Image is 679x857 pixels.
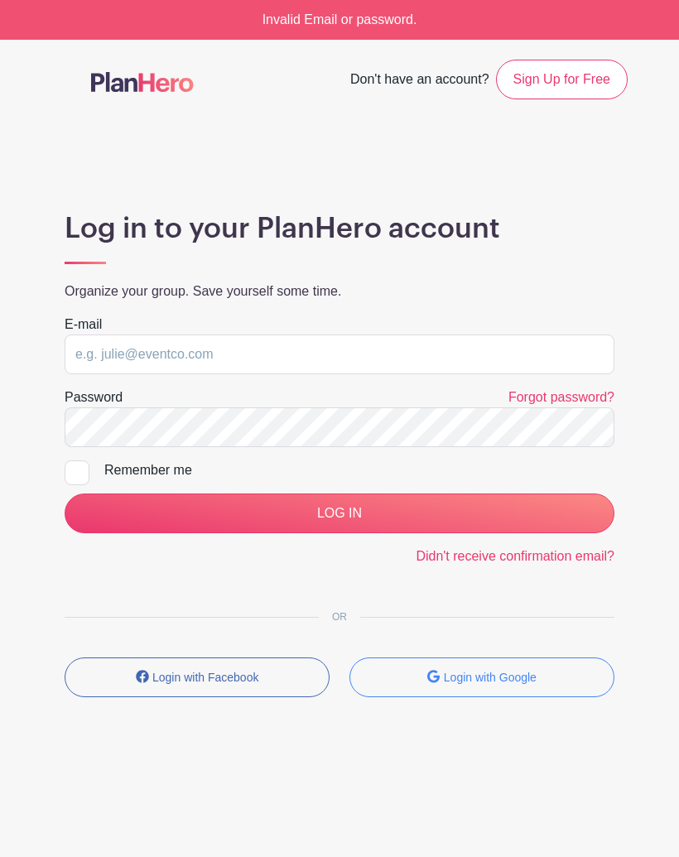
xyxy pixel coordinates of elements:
[65,657,330,697] button: Login with Facebook
[91,72,194,92] img: logo-507f7623f17ff9eddc593b1ce0a138ce2505c220e1c5a4e2b4648c50719b7d32.svg
[65,315,102,335] label: E-mail
[65,212,614,246] h1: Log in to your PlanHero account
[152,671,258,684] small: Login with Facebook
[416,549,614,563] a: Didn't receive confirmation email?
[508,390,614,404] a: Forgot password?
[350,63,489,99] span: Don't have an account?
[65,493,614,533] input: LOG IN
[65,335,614,374] input: e.g. julie@eventco.com
[65,282,614,301] p: Organize your group. Save yourself some time.
[496,60,628,99] a: Sign Up for Free
[65,388,123,407] label: Password
[319,611,360,623] span: OR
[349,657,614,697] button: Login with Google
[444,671,537,684] small: Login with Google
[104,460,614,480] div: Remember me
